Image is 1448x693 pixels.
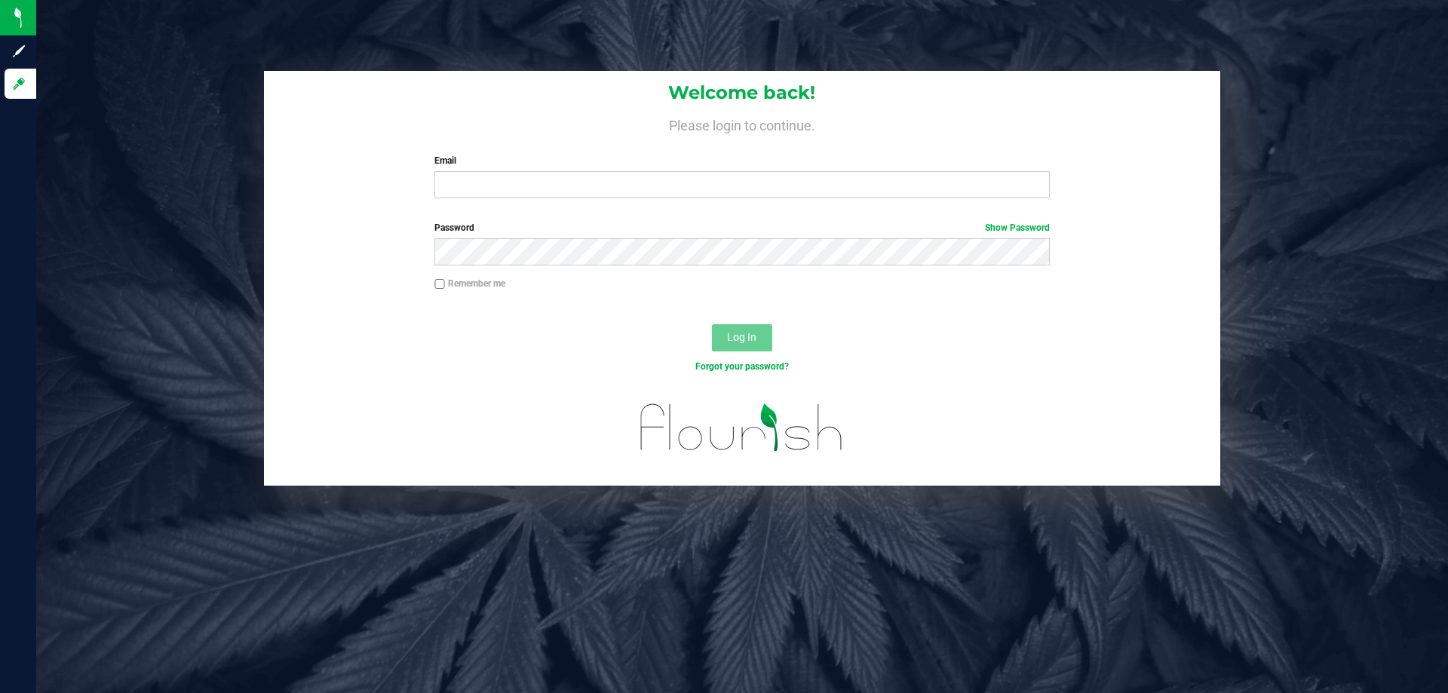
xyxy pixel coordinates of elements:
[727,331,756,343] span: Log In
[434,154,1049,167] label: Email
[622,389,861,466] img: flourish_logo.svg
[264,115,1220,133] h4: Please login to continue.
[695,361,789,372] a: Forgot your password?
[434,279,445,290] input: Remember me
[11,76,26,91] inline-svg: Log in
[985,222,1050,233] a: Show Password
[434,222,474,233] span: Password
[11,44,26,59] inline-svg: Sign up
[434,277,505,290] label: Remember me
[264,83,1220,103] h1: Welcome back!
[712,324,772,351] button: Log In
